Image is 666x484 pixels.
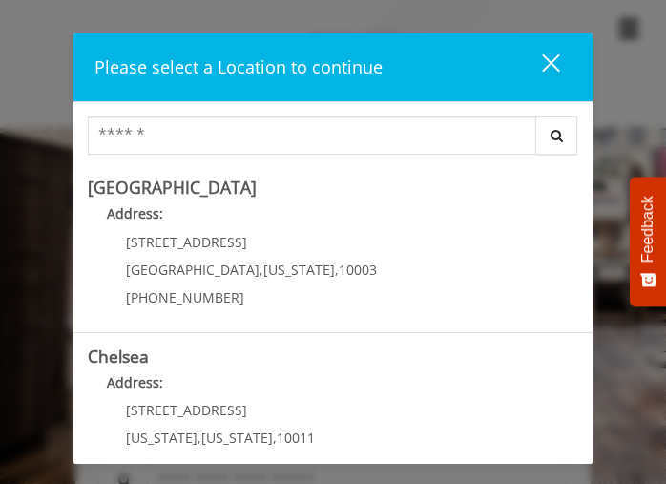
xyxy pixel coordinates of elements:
i: Search button [546,129,568,142]
span: Please select a Location to continue [94,55,383,78]
b: Chelsea [88,345,149,368]
b: Address: [107,204,163,222]
span: [STREET_ADDRESS] [126,401,247,419]
span: [US_STATE] [263,261,335,279]
button: close dialog [507,48,572,87]
button: Feedback - Show survey [630,177,666,306]
span: [STREET_ADDRESS] [126,233,247,251]
span: Feedback [639,196,656,263]
input: Search Center [88,116,536,155]
span: [PHONE_NUMBER] [126,288,244,306]
div: close dialog [520,53,558,81]
span: [US_STATE] [201,429,273,447]
b: [GEOGRAPHIC_DATA] [88,176,257,199]
span: , [273,429,277,447]
span: [GEOGRAPHIC_DATA] [126,261,260,279]
span: [US_STATE] [126,429,198,447]
span: , [198,429,201,447]
div: Center Select [88,116,578,164]
span: 10011 [277,429,315,447]
span: , [260,261,263,279]
span: 10003 [339,261,377,279]
span: , [335,261,339,279]
b: Address: [107,373,163,391]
